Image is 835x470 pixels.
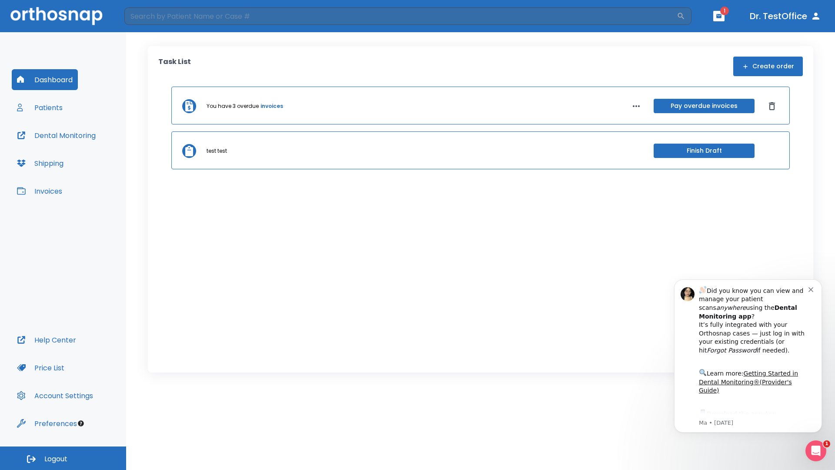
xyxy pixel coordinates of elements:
[654,144,755,158] button: Finish Draft
[12,181,67,201] button: Invoices
[12,97,68,118] button: Patients
[77,420,85,427] div: Tooltip anchor
[661,269,835,466] iframe: Intercom notifications message
[654,99,755,113] button: Pay overdue invoices
[207,102,259,110] p: You have 3 overdue
[12,413,82,434] button: Preferences
[207,147,227,155] p: test test
[10,7,103,25] img: Orthosnap
[12,329,81,350] button: Help Center
[805,440,826,461] iframe: Intercom live chat
[765,99,779,113] button: Dismiss
[12,357,70,378] button: Price List
[12,125,101,146] button: Dental Monitoring
[124,7,677,25] input: Search by Patient Name or Case #
[823,440,830,447] span: 1
[746,8,825,24] button: Dr. TestOffice
[12,69,78,90] button: Dashboard
[12,385,98,406] button: Account Settings
[12,153,69,174] button: Shipping
[158,57,191,76] p: Task List
[733,57,803,76] button: Create order
[261,102,283,110] a: invoices
[44,454,67,464] span: Logout
[720,7,729,15] span: 1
